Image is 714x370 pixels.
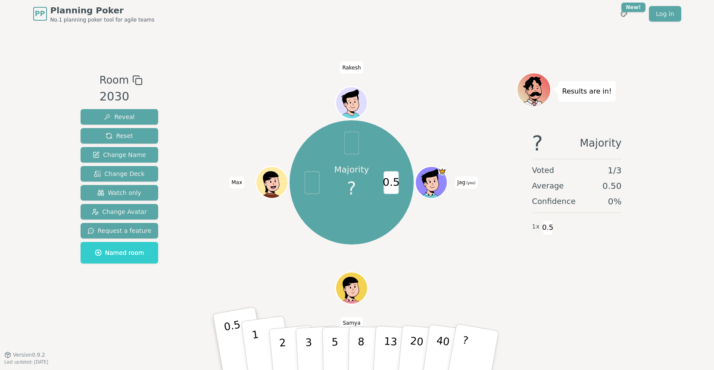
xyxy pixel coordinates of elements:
[608,195,622,207] span: 0 %
[33,4,155,23] a: PPPlanning PokerNo.1 planning poker tool for agile teams
[94,169,144,178] span: Change Deck
[340,62,363,74] span: Click to change your name
[97,188,141,197] span: Watch only
[334,163,369,176] p: Majority
[532,180,564,192] span: Average
[543,220,553,235] span: 0.5
[223,319,247,367] p: 0.5
[532,133,543,154] span: ?
[616,6,632,22] button: New!
[100,72,129,88] span: Room
[532,164,555,176] span: Voted
[455,176,477,188] span: Click to change your name
[649,6,681,22] a: Log in
[229,176,244,188] span: Click to change your name
[4,360,48,364] span: Last updated: [DATE]
[87,226,152,235] span: Request a feature
[92,207,147,216] span: Change Avatar
[100,88,143,106] div: 2030
[602,180,622,192] span: 0.50
[608,164,621,176] span: 1 / 3
[81,185,159,201] button: Watch only
[106,132,133,140] span: Reset
[81,109,159,125] button: Reveal
[384,171,399,194] span: 0.5
[465,181,476,185] span: (you)
[81,128,159,144] button: Reset
[438,167,446,176] span: Jag is the host
[416,167,446,198] button: Click to change your avatar
[81,147,159,163] button: Change Name
[81,166,159,182] button: Change Deck
[340,317,362,329] span: Click to change your name
[81,223,159,238] button: Request a feature
[50,4,155,16] span: Planning Poker
[532,195,576,207] span: Confidence
[93,151,146,159] span: Change Name
[580,133,622,154] span: Majority
[104,113,134,121] span: Reveal
[347,176,356,201] span: ?
[81,242,159,263] button: Named room
[532,222,540,232] span: 1 x
[621,3,646,12] div: New!
[50,16,155,23] span: No.1 planning poker tool for agile teams
[95,248,144,257] span: Named room
[81,204,159,219] button: Change Avatar
[4,351,45,358] button: Version0.9.2
[35,9,45,19] span: PP
[562,85,612,97] p: Results are in!
[13,351,45,358] span: Version 0.9.2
